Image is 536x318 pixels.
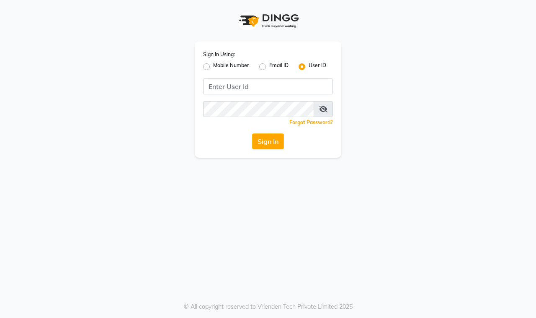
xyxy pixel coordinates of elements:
[203,51,235,58] label: Sign In Using:
[269,62,289,72] label: Email ID
[252,133,284,149] button: Sign In
[213,62,249,72] label: Mobile Number
[309,62,326,72] label: User ID
[203,78,333,94] input: Username
[203,101,314,117] input: Username
[289,119,333,125] a: Forgot Password?
[234,8,301,33] img: logo1.svg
